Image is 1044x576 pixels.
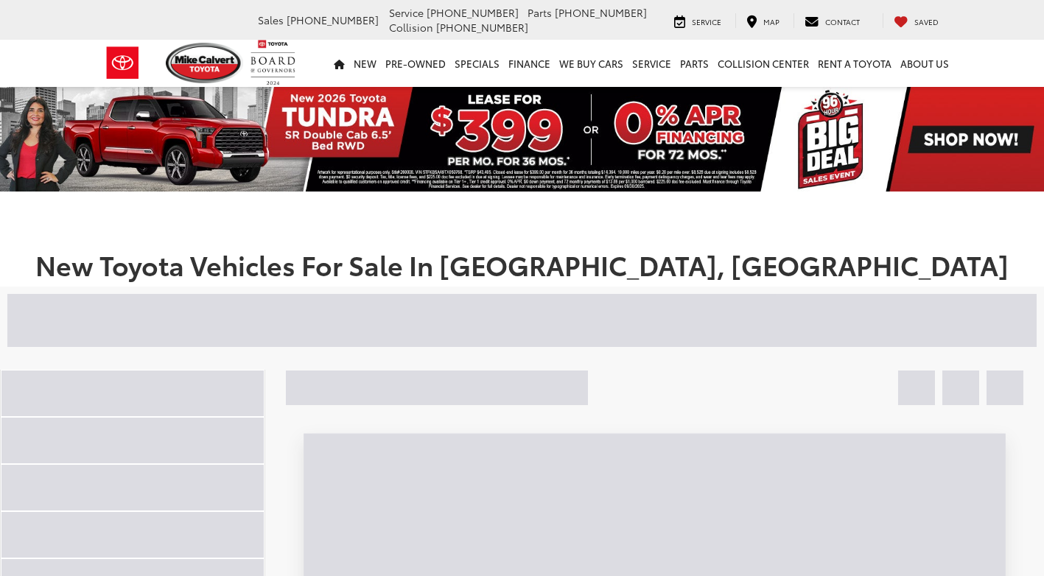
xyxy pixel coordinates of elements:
a: Home [329,40,349,87]
span: Service [692,16,721,27]
img: Mike Calvert Toyota [166,43,244,83]
a: Specials [450,40,504,87]
a: Contact [793,13,871,28]
span: Saved [914,16,939,27]
span: [PHONE_NUMBER] [287,13,379,27]
a: About Us [896,40,953,87]
span: Map [763,16,780,27]
a: WE BUY CARS [555,40,628,87]
a: Parts [676,40,713,87]
a: Service [663,13,732,28]
span: [PHONE_NUMBER] [555,5,647,20]
span: Collision [389,20,433,35]
span: Contact [825,16,860,27]
img: Toyota [95,39,150,87]
a: Map [735,13,791,28]
span: Service [389,5,424,20]
a: New [349,40,381,87]
span: Sales [258,13,284,27]
a: Service [628,40,676,87]
a: Finance [504,40,555,87]
span: [PHONE_NUMBER] [427,5,519,20]
a: Collision Center [713,40,813,87]
span: Parts [528,5,552,20]
a: Rent a Toyota [813,40,896,87]
span: [PHONE_NUMBER] [436,20,528,35]
a: Pre-Owned [381,40,450,87]
a: My Saved Vehicles [883,13,950,28]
